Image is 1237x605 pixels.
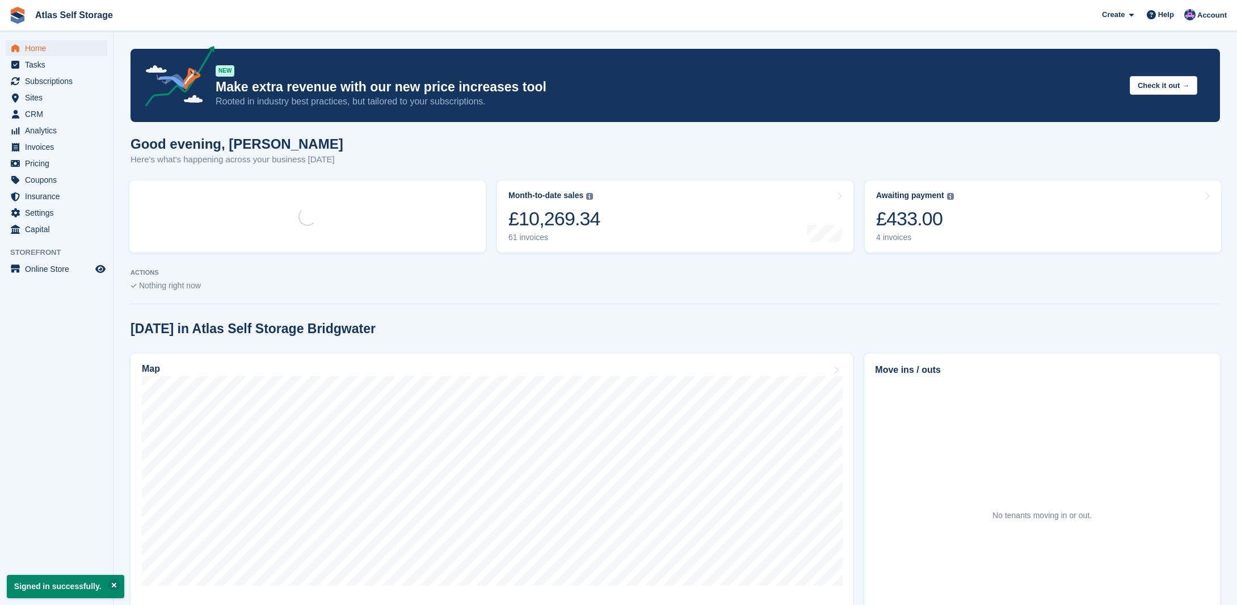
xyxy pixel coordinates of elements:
[25,57,93,73] span: Tasks
[25,73,93,89] span: Subscriptions
[6,261,107,277] a: menu
[31,6,117,24] a: Atlas Self Storage
[216,95,1121,108] p: Rooted in industry best practices, but tailored to your subscriptions.
[508,207,600,230] div: £10,269.34
[6,188,107,204] a: menu
[25,40,93,56] span: Home
[131,321,376,337] h2: [DATE] in Atlas Self Storage Bridgwater
[875,363,1209,377] h2: Move ins / outs
[497,180,853,253] a: Month-to-date sales £10,269.34 61 invoices
[6,172,107,188] a: menu
[136,46,215,111] img: price-adjustments-announcement-icon-8257ccfd72463d97f412b2fc003d46551f7dbcb40ab6d574587a9cd5c0d94...
[25,90,93,106] span: Sites
[139,281,201,290] span: Nothing right now
[7,575,124,598] p: Signed in successfully.
[6,90,107,106] a: menu
[508,191,583,200] div: Month-to-date sales
[1197,10,1227,21] span: Account
[25,188,93,204] span: Insurance
[25,261,93,277] span: Online Store
[25,156,93,171] span: Pricing
[6,139,107,155] a: menu
[865,180,1221,253] a: Awaiting payment £433.00 4 invoices
[586,193,593,200] img: icon-info-grey-7440780725fd019a000dd9b08b2336e03edf1995a4989e88bcd33f0948082b44.svg
[1102,9,1125,20] span: Create
[25,172,93,188] span: Coupons
[131,284,137,288] img: blank_slate_check_icon-ba018cac091ee9be17c0a81a6c232d5eb81de652e7a59be601be346b1b6ddf79.svg
[6,73,107,89] a: menu
[508,233,600,242] div: 61 invoices
[6,221,107,237] a: menu
[6,57,107,73] a: menu
[25,106,93,122] span: CRM
[6,156,107,171] a: menu
[6,106,107,122] a: menu
[216,65,234,77] div: NEW
[992,510,1092,522] div: No tenants moving in or out.
[142,364,160,374] h2: Map
[94,262,107,276] a: Preview store
[1158,9,1174,20] span: Help
[25,221,93,237] span: Capital
[876,191,944,200] div: Awaiting payment
[947,193,954,200] img: icon-info-grey-7440780725fd019a000dd9b08b2336e03edf1995a4989e88bcd33f0948082b44.svg
[9,7,26,24] img: stora-icon-8386f47178a22dfd0bd8f6a31ec36ba5ce8667c1dd55bd0f319d3a0aa187defe.svg
[131,269,1220,276] p: ACTIONS
[25,123,93,138] span: Analytics
[131,153,343,166] p: Here's what's happening across your business [DATE]
[1184,9,1196,20] img: Ryan Carroll
[6,205,107,221] a: menu
[876,233,954,242] div: 4 invoices
[25,139,93,155] span: Invoices
[6,40,107,56] a: menu
[216,79,1121,95] p: Make extra revenue with our new price increases tool
[6,123,107,138] a: menu
[25,205,93,221] span: Settings
[876,207,954,230] div: £433.00
[10,247,113,258] span: Storefront
[1130,76,1197,95] button: Check it out →
[131,136,343,152] h1: Good evening, [PERSON_NAME]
